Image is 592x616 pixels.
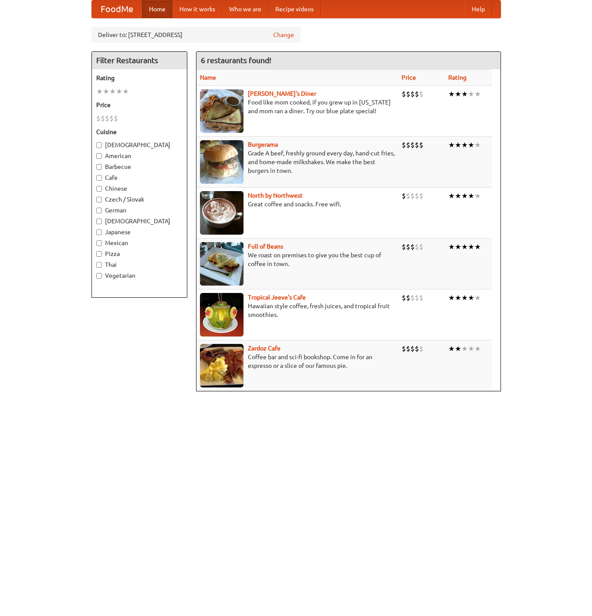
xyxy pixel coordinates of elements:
[96,240,102,246] input: Mexican
[96,271,183,280] label: Vegetarian
[248,141,278,148] a: Burgerama
[419,89,423,99] li: $
[96,229,102,235] input: Japanese
[200,242,244,286] img: beans.jpg
[200,200,395,209] p: Great coffee and snacks. Free wifi.
[419,140,423,150] li: $
[92,0,142,18] a: FoodMe
[402,344,406,353] li: $
[402,89,406,99] li: $
[91,27,301,43] div: Deliver to: [STREET_ADDRESS]
[419,191,423,201] li: $
[448,242,455,252] li: ★
[455,140,461,150] li: ★
[248,345,281,352] a: Zardoz Cafe
[268,0,321,18] a: Recipe videos
[96,141,183,149] label: [DEMOGRAPHIC_DATA]
[200,251,395,268] p: We roast on premises to give you the best cup of coffee in town.
[448,89,455,99] li: ★
[419,293,423,303] li: $
[461,89,468,99] li: ★
[474,344,481,353] li: ★
[448,344,455,353] li: ★
[448,140,455,150] li: ★
[402,140,406,150] li: $
[474,242,481,252] li: ★
[415,344,419,353] li: $
[96,153,102,159] input: American
[461,140,468,150] li: ★
[468,344,474,353] li: ★
[468,140,474,150] li: ★
[92,52,187,69] h4: Filter Restaurants
[415,89,419,99] li: $
[455,242,461,252] li: ★
[468,242,474,252] li: ★
[96,208,102,213] input: German
[248,294,306,301] a: Tropical Jeeve's Cafe
[96,195,183,204] label: Czech / Slovak
[419,344,423,353] li: $
[415,140,419,150] li: $
[96,197,102,202] input: Czech / Slovak
[96,128,183,136] h5: Cuisine
[448,191,455,201] li: ★
[410,191,415,201] li: $
[200,98,395,115] p: Food like mom cooked, if you grew up in [US_STATE] and mom ran a diner. Try our blue plate special!
[142,0,173,18] a: Home
[410,293,415,303] li: $
[101,114,105,123] li: $
[474,140,481,150] li: ★
[410,140,415,150] li: $
[200,74,216,81] a: Name
[410,89,415,99] li: $
[96,239,183,247] label: Mexican
[455,344,461,353] li: ★
[474,89,481,99] li: ★
[406,140,410,150] li: $
[455,293,461,303] li: ★
[200,344,244,387] img: zardoz.jpg
[96,228,183,236] label: Japanese
[468,293,474,303] li: ★
[402,74,416,81] a: Price
[200,149,395,175] p: Grade A beef, freshly ground every day, hand-cut fries, and home-made milkshakes. We make the bes...
[474,293,481,303] li: ★
[468,191,474,201] li: ★
[461,242,468,252] li: ★
[402,191,406,201] li: $
[248,90,316,97] b: [PERSON_NAME]'s Diner
[96,217,183,226] label: [DEMOGRAPHIC_DATA]
[402,293,406,303] li: $
[468,89,474,99] li: ★
[116,87,122,96] li: ★
[410,242,415,252] li: $
[406,89,410,99] li: $
[461,344,468,353] li: ★
[96,151,183,160] label: American
[402,242,406,252] li: $
[96,186,102,192] input: Chinese
[406,293,410,303] li: $
[200,89,244,133] img: sallys.jpg
[201,56,271,64] ng-pluralize: 6 restaurants found!
[419,242,423,252] li: $
[109,87,116,96] li: ★
[200,140,244,184] img: burgerama.jpg
[173,0,222,18] a: How it works
[248,192,303,199] b: North by Northwest
[474,191,481,201] li: ★
[415,191,419,201] li: $
[96,184,183,193] label: Chinese
[96,249,183,258] label: Pizza
[96,114,101,123] li: $
[96,175,102,181] input: Cafe
[105,114,109,123] li: $
[248,243,283,250] a: Full of Beans
[114,114,118,123] li: $
[96,101,183,109] h5: Price
[96,219,102,224] input: [DEMOGRAPHIC_DATA]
